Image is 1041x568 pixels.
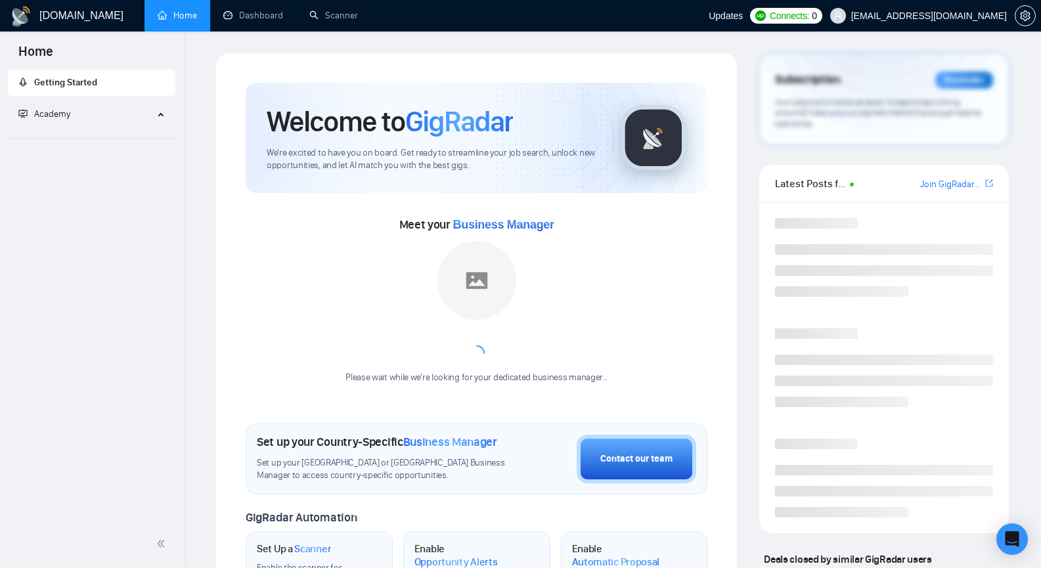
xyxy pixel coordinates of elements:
span: Business Manager [403,435,497,449]
span: Subscription [775,69,840,91]
li: Getting Started [8,70,175,96]
span: GigRadar [405,104,513,139]
a: searchScanner [309,10,358,21]
button: setting [1015,5,1036,26]
img: gigradar-logo.png [621,105,686,171]
span: double-left [156,537,169,550]
span: setting [1015,11,1035,21]
div: Open Intercom Messenger [996,523,1028,555]
div: Please wait while we're looking for your dedicated business manager... [338,372,615,384]
span: Updates [709,11,743,21]
div: Contact our team [600,452,673,466]
span: Scanner [294,542,331,556]
span: Home [8,42,64,70]
img: placeholder.png [437,241,516,320]
a: Join GigRadar Slack Community [920,177,983,192]
img: upwork-logo.png [755,11,766,21]
span: Latest Posts from the GigRadar Community [775,175,846,192]
img: logo [11,6,32,27]
span: Getting Started [34,77,97,88]
a: homeHome [158,10,197,21]
h1: Set up your Country-Specific [257,435,497,449]
span: Business Manager [453,218,554,231]
span: Academy [34,108,70,120]
span: Connects: [770,9,809,23]
a: dashboardDashboard [223,10,283,21]
span: Meet your [399,217,554,232]
span: export [985,178,993,188]
a: setting [1015,11,1036,21]
span: fund-projection-screen [18,109,28,118]
span: Set up your [GEOGRAPHIC_DATA] or [GEOGRAPHIC_DATA] Business Manager to access country-specific op... [257,457,511,482]
span: GigRadar Automation [246,510,357,525]
span: Your subscription will be renewed. To keep things running smoothly, make sure your payment method... [775,97,981,129]
h1: Enable [414,542,508,568]
a: export [985,177,993,190]
span: loading [466,343,487,364]
span: 0 [812,9,817,23]
span: Academy [18,108,70,120]
span: user [833,11,843,20]
li: Academy Homepage [8,133,175,141]
div: Reminder [935,72,993,89]
span: rocket [18,77,28,87]
h1: Set Up a [257,542,331,556]
span: We're excited to have you on board. Get ready to streamline your job search, unlock new opportuni... [267,147,600,172]
button: Contact our team [577,435,696,483]
h1: Welcome to [267,104,513,139]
